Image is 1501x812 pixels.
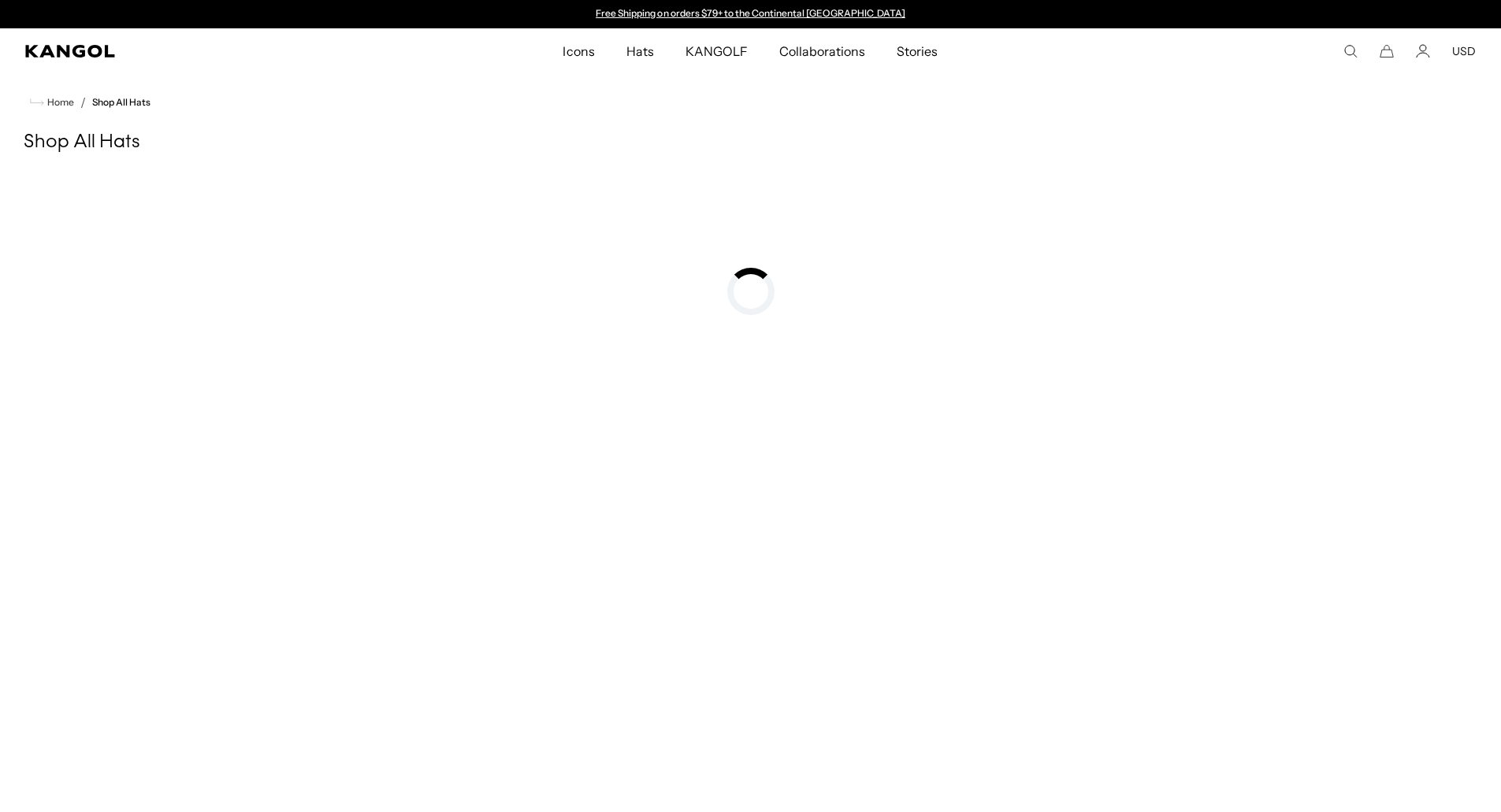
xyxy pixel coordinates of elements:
span: Stories [897,28,938,74]
a: Collaborations [764,28,881,74]
span: Icons [563,28,594,74]
li: / [74,93,86,112]
a: KANGOLF [670,28,764,74]
summary: Search here [1343,44,1358,58]
div: 1 of 2 [589,8,913,20]
span: Collaborations [779,28,865,74]
a: Icons [547,28,610,74]
span: Home [44,97,74,108]
a: Kangol [25,45,373,57]
slideshow-component: Announcement bar [589,8,913,20]
button: USD [1452,44,1476,58]
span: Hats [626,28,654,74]
div: Announcement [589,8,913,20]
a: Free Shipping on orders $79+ to the Continental [GEOGRAPHIC_DATA] [596,7,905,19]
a: Shop All Hats [92,97,150,108]
button: Cart [1380,44,1394,58]
a: Account [1416,44,1430,58]
a: Hats [611,28,670,74]
a: Stories [881,28,953,74]
span: KANGOLF [685,28,748,74]
a: Home [30,95,74,109]
h1: Shop All Hats [24,131,1477,154]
